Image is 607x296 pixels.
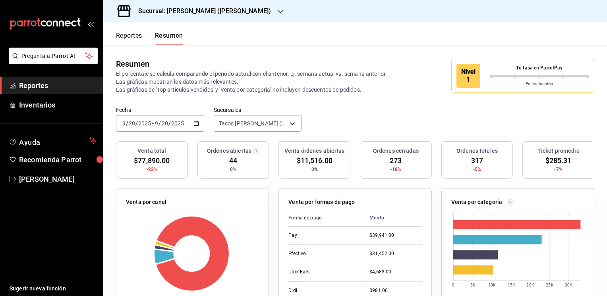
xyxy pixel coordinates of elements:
[116,107,204,113] label: Fecha
[545,155,572,166] span: $285.31
[207,147,251,155] h3: Órdenes abiertas
[363,210,422,227] th: Monto
[116,70,395,94] p: El porcentaje se calcula comparando el período actual con el anterior, ej. semana actual vs. sema...
[565,283,572,287] text: 30K
[19,136,86,146] span: Ayuda
[116,32,183,45] div: navigation tabs
[19,100,97,110] span: Inventarios
[288,269,357,275] div: Uber Eats
[507,283,515,287] text: 15K
[288,287,357,294] div: Didi
[490,64,590,71] p: Tu tasa en ParrotPay
[390,166,402,173] span: -18%
[10,284,97,293] span: Sugerir nueva función
[132,6,271,16] h3: Sucursal: [PERSON_NAME] ([PERSON_NAME])
[554,166,562,173] span: -7%
[230,166,236,173] span: 0%
[390,155,402,166] span: 273
[288,198,355,206] p: Venta por formas de pago
[229,155,237,166] span: 44
[159,120,161,127] span: /
[19,174,97,185] span: [PERSON_NAME]
[369,269,422,275] div: $4,683.00
[456,147,498,155] h3: Órdenes totales
[369,287,422,294] div: $981.00
[537,147,580,155] h3: Ticket promedio
[138,120,151,127] input: ----
[473,166,481,173] span: -5%
[87,21,94,27] button: open_drawer_menu
[161,120,168,127] input: --
[288,210,363,227] th: Forma de pago
[155,120,159,127] input: --
[526,283,534,287] text: 20K
[126,120,128,127] span: /
[546,283,553,287] text: 25K
[116,32,142,45] button: Reportes
[122,120,126,127] input: --
[311,166,318,173] span: 0%
[456,64,480,88] div: Nivel 1
[214,107,302,113] label: Sucursales
[284,147,345,155] h3: Venta órdenes abiertas
[21,52,85,60] span: Pregunta a Parrot AI
[369,250,422,257] div: $31,452.00
[6,58,98,66] a: Pregunta a Parrot AI
[369,232,422,239] div: $39,941.00
[152,120,154,127] span: -
[126,198,166,206] p: Venta por canal
[171,120,184,127] input: ----
[19,80,97,91] span: Reportes
[19,154,97,165] span: Recomienda Parrot
[490,81,590,88] p: En evaluación
[128,120,135,127] input: --
[297,155,332,166] span: $11,516.00
[288,232,357,239] div: Pay
[147,166,158,173] span: -23%
[373,147,419,155] h3: Órdenes cerradas
[135,120,138,127] span: /
[219,119,287,127] span: Tacos [PERSON_NAME] ([PERSON_NAME])
[168,120,171,127] span: /
[155,32,183,45] button: Resumen
[9,48,98,64] button: Pregunta a Parrot AI
[470,283,476,287] text: 5K
[137,147,166,155] h3: Venta total
[452,283,454,287] text: 0
[451,198,503,206] p: Venta por categoría
[116,58,149,70] div: Resumen
[288,250,357,257] div: Efectivo
[488,283,495,287] text: 10K
[471,155,483,166] span: 317
[134,155,170,166] span: $77,890.00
